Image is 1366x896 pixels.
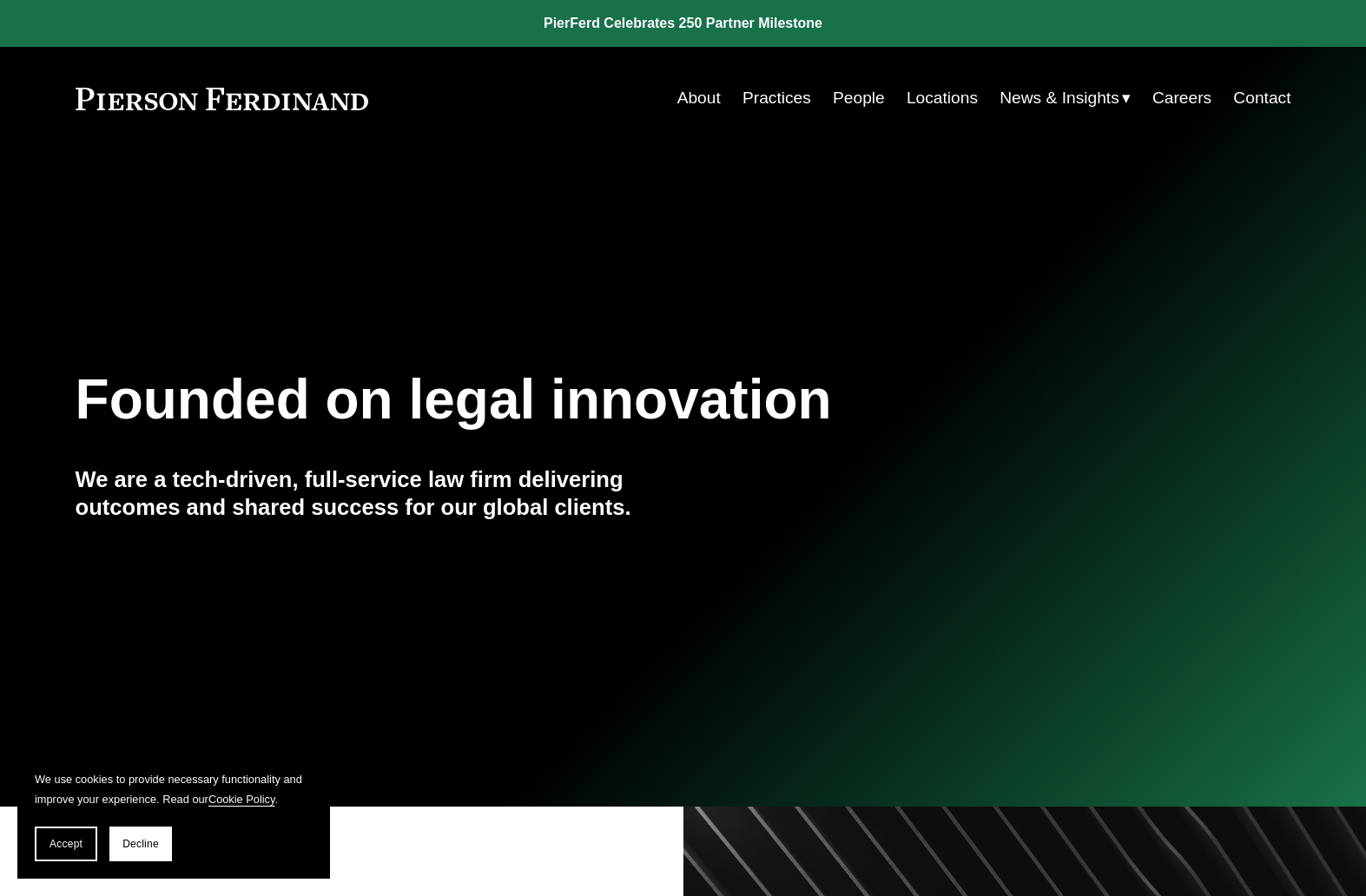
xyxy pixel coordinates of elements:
[1000,83,1119,114] span: News & Insights
[1233,82,1290,115] a: Contact
[907,82,978,115] a: Locations
[677,82,721,115] a: About
[833,82,885,115] a: People
[1000,82,1131,115] a: folder dropdown
[17,752,330,879] section: Cookie banner
[742,82,811,115] a: Practices
[49,838,82,850] span: Accept
[76,465,683,522] h4: We are a tech-driven, full-service law firm delivering outcomes and shared success for our global...
[122,838,159,850] span: Decline
[35,827,97,861] button: Accept
[1152,82,1211,115] a: Careers
[76,368,1089,432] h1: Founded on legal innovation
[35,769,313,809] p: We use cookies to provide necessary functionality and improve your experience. Read our .
[208,793,275,806] a: Cookie Policy
[109,827,172,861] button: Decline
